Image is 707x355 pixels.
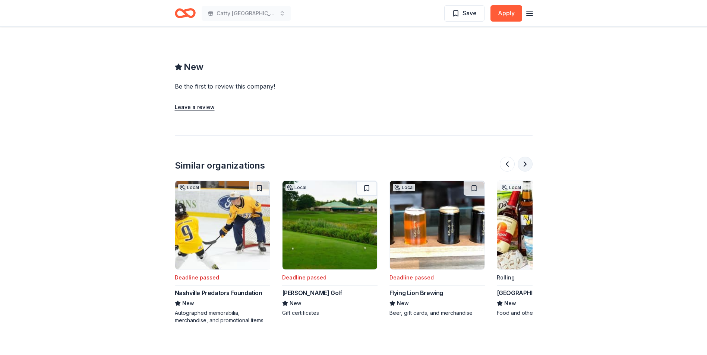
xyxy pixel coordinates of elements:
[202,6,291,21] button: Catty [GEOGRAPHIC_DATA] Renovations
[463,8,477,18] span: Save
[184,61,203,73] span: New
[217,9,276,18] span: Catty [GEOGRAPHIC_DATA] Renovations
[282,273,326,282] div: Deadline passed
[175,273,219,282] div: Deadline passed
[282,309,378,317] div: Gift certificates
[389,309,485,317] div: Beer, gift cards, and merchandise
[283,181,377,269] img: Image for Taylor Golf
[175,309,270,324] div: Autographed memorabilia, merchandise, and promotional items
[389,273,434,282] div: Deadline passed
[497,180,592,317] a: Image for Linford of AlaskaLocalRollingOnline app[GEOGRAPHIC_DATA] of [US_STATE]NewFood and other...
[497,309,592,317] div: Food and other supplies
[389,180,485,317] a: Image for Flying Lion Brewing LocalDeadline passedFlying Lion BrewingNewBeer, gift cards, and mer...
[175,160,265,172] div: Similar organizations
[497,288,592,297] div: [GEOGRAPHIC_DATA] of [US_STATE]
[175,181,270,269] img: Image for Nashville Predators Foundation
[500,184,523,191] div: Local
[490,5,522,22] button: Apply
[290,299,302,308] span: New
[397,299,409,308] span: New
[497,181,592,269] img: Image for Linford of Alaska
[175,288,262,297] div: Nashville Predators Foundation
[444,5,485,22] button: Save
[175,4,196,22] a: Home
[389,288,443,297] div: Flying Lion Brewing
[175,103,215,112] button: Leave a review
[282,288,343,297] div: [PERSON_NAME] Golf
[504,299,516,308] span: New
[182,299,194,308] span: New
[178,184,201,191] div: Local
[285,184,308,191] div: Local
[497,273,515,282] div: Rolling
[282,180,378,317] a: Image for Taylor GolfLocalDeadline passed[PERSON_NAME] GolfNewGift certificates
[175,82,366,91] div: Be the first to review this company!
[393,184,415,191] div: Local
[175,180,270,324] a: Image for Nashville Predators FoundationLocalDeadline passedNashville Predators FoundationNewAuto...
[390,181,485,269] img: Image for Flying Lion Brewing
